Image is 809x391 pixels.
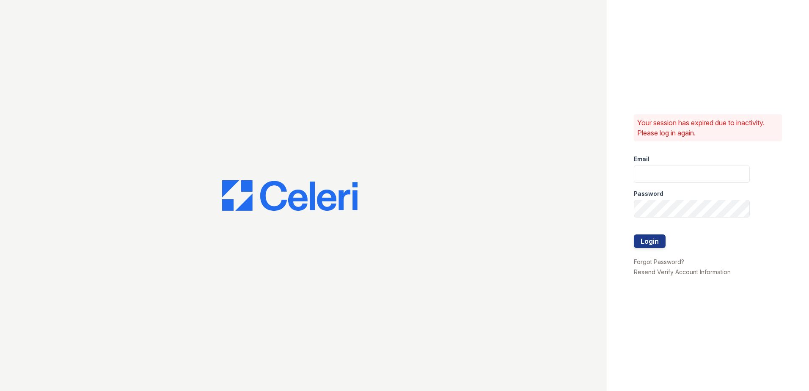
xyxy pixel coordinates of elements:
[634,190,663,198] label: Password
[637,118,779,138] p: Your session has expired due to inactivity. Please log in again.
[634,268,731,275] a: Resend Verify Account Information
[634,234,666,248] button: Login
[222,180,358,211] img: CE_Logo_Blue-a8612792a0a2168367f1c8372b55b34899dd931a85d93a1a3d3e32e68fde9ad4.png
[634,155,649,163] label: Email
[634,258,684,265] a: Forgot Password?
